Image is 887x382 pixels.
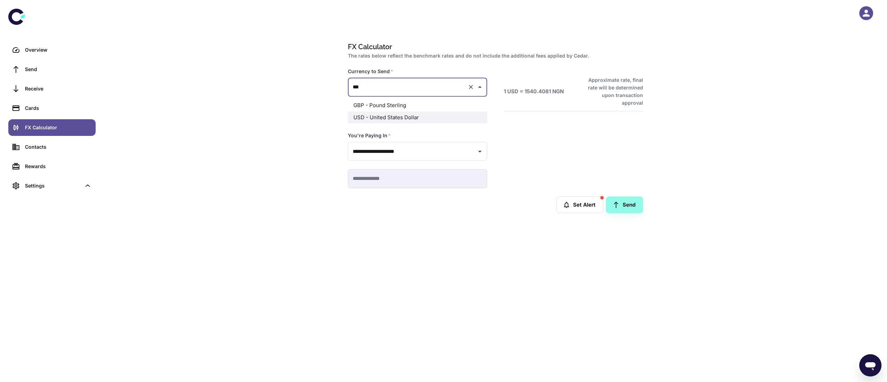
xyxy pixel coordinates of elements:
[504,88,564,96] h6: 1 USD = 1540.4081 NGN
[8,80,96,97] a: Receive
[348,42,640,52] h1: FX Calculator
[348,99,487,112] li: GBP - Pound Sterling
[25,104,91,112] div: Cards
[25,163,91,170] div: Rewards
[348,111,487,123] li: USD - United States Dollar
[466,82,476,92] button: Clear
[25,46,91,54] div: Overview
[580,76,643,107] h6: Approximate rate, final rate will be determined upon transaction approval
[8,119,96,136] a: FX Calculator
[8,42,96,58] a: Overview
[8,100,96,116] a: Cards
[475,147,485,156] button: Open
[8,177,96,194] div: Settings
[859,354,881,376] iframe: Button to launch messaging window
[25,182,81,190] div: Settings
[475,82,485,92] button: Close
[348,132,391,139] label: You're Paying In
[8,158,96,175] a: Rewards
[348,68,393,75] label: Currency to Send
[25,66,91,73] div: Send
[25,124,91,131] div: FX Calculator
[25,143,91,151] div: Contacts
[556,197,603,213] button: Set Alert
[8,139,96,155] a: Contacts
[606,197,643,213] a: Send
[8,61,96,78] a: Send
[25,85,91,93] div: Receive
